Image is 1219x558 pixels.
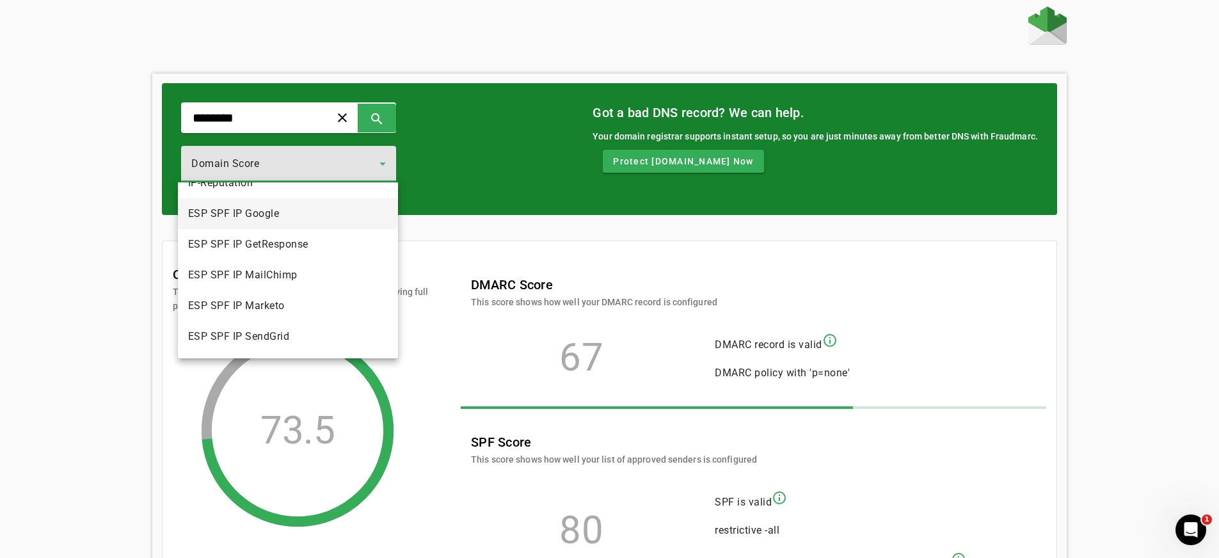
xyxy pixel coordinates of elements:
[188,175,253,191] span: IP-Reputation
[188,298,285,314] span: ESP SPF IP Marketo
[188,267,298,283] span: ESP SPF IP MailChimp
[188,237,308,252] span: ESP SPF IP GetResponse
[1175,514,1206,545] iframe: Intercom live chat
[1202,514,1212,525] span: 1
[188,329,290,344] span: ESP SPF IP SendGrid
[188,206,280,221] span: ESP SPF IP Google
